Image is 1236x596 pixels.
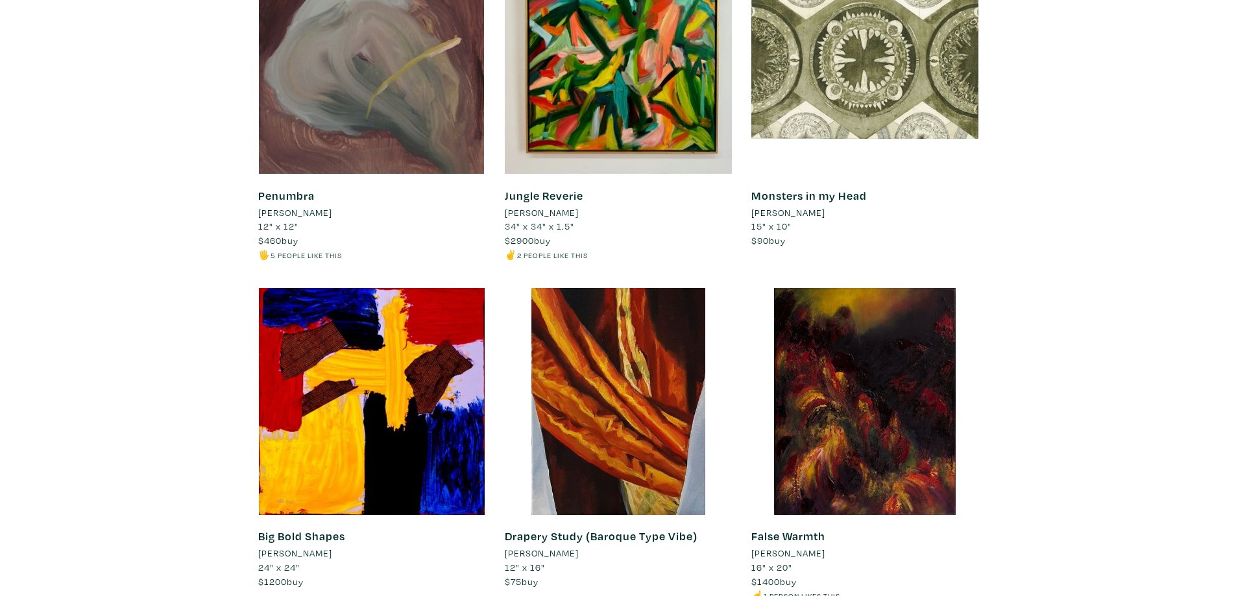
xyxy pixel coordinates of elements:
li: [PERSON_NAME] [505,546,579,560]
a: [PERSON_NAME] [751,206,978,220]
a: Drapery Study (Baroque Type Vibe) [505,529,697,543]
li: ✌️ [505,248,732,262]
span: buy [258,575,304,588]
span: $460 [258,234,282,246]
a: Jungle Reverie [505,188,583,203]
span: $1400 [751,575,780,588]
a: [PERSON_NAME] [258,206,485,220]
small: 2 people like this [517,250,588,260]
span: buy [505,575,539,588]
span: buy [505,234,551,246]
li: [PERSON_NAME] [258,206,332,220]
span: $75 [505,575,522,588]
a: Monsters in my Head [751,188,867,203]
span: 16" x 20" [751,561,792,573]
span: 12" x 16" [505,561,545,573]
span: 12" x 12" [258,220,298,232]
span: 15" x 10" [751,220,792,232]
a: Big Bold Shapes [258,529,345,543]
span: buy [751,234,786,246]
span: 34" x 34" x 1.5" [505,220,574,232]
span: 24" x 24" [258,561,300,573]
small: 5 people like this [271,250,342,260]
span: buy [751,575,797,588]
a: False Warmth [751,529,825,543]
span: buy [258,234,298,246]
span: $90 [751,234,769,246]
li: [PERSON_NAME] [751,206,825,220]
li: [PERSON_NAME] [258,546,332,560]
a: Penumbra [258,188,315,203]
li: [PERSON_NAME] [751,546,825,560]
a: [PERSON_NAME] [505,206,732,220]
a: [PERSON_NAME] [751,546,978,560]
span: $2900 [505,234,534,246]
span: $1200 [258,575,287,588]
li: [PERSON_NAME] [505,206,579,220]
li: 🖐️ [258,248,485,262]
a: [PERSON_NAME] [505,546,732,560]
a: [PERSON_NAME] [258,546,485,560]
